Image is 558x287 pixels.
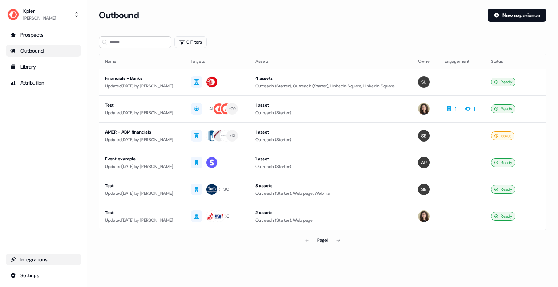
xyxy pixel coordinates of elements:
div: Updated [DATE] by [PERSON_NAME] [105,136,179,143]
div: 1 asset [255,102,407,109]
div: Issues [491,131,514,140]
div: Updated [DATE] by [PERSON_NAME] [105,217,179,224]
div: Test [105,209,179,216]
th: Name [99,54,185,69]
div: SO [223,186,229,193]
div: Library [10,63,77,70]
div: SC [216,186,222,193]
div: [PERSON_NAME] [23,15,56,22]
img: Alexandra [418,103,430,115]
div: Settings [10,272,77,279]
button: 0 Filters [174,36,207,48]
div: Outreach (Starter), Web page, Webinar [255,190,407,197]
div: + 70 [229,106,236,112]
div: Attribution [10,79,77,86]
img: Aleksandra [418,157,430,168]
div: Outreach (Starter) [255,109,407,116]
a: Go to templates [6,61,81,73]
img: Sabastian [418,130,430,142]
div: Ready [491,104,515,113]
div: Financials - Banks [105,75,179,82]
a: Go to prospects [6,29,81,41]
div: Outbound [10,47,77,54]
div: Page 1 [317,237,328,244]
div: 1 [455,105,457,112]
h3: Outbound [99,10,139,21]
div: AL [209,105,214,112]
img: Alexandra [418,210,430,222]
img: Shi Jia [418,76,430,88]
div: Ready [491,78,515,86]
div: Updated [DATE] by [PERSON_NAME] [105,109,179,116]
div: 2 assets [255,209,407,216]
div: 3 assets [255,182,407,189]
div: AMER - ABM financials [105,128,179,136]
div: Outreach (Starter), Web page [255,217,407,224]
a: Go to attribution [6,77,81,89]
div: Test [105,182,179,189]
div: Updated [DATE] by [PERSON_NAME] [105,163,179,170]
th: Owner [412,54,439,69]
div: 1 asset [255,128,407,136]
div: + 13 [230,132,235,139]
button: New experience [488,9,546,22]
div: Ready [491,158,515,167]
th: Assets [250,54,412,69]
a: Go to integrations [6,270,81,281]
th: Engagement [439,54,485,69]
div: Test [105,102,179,109]
div: Kpler [23,7,56,15]
a: Go to integrations [6,254,81,265]
div: Updated [DATE] by [PERSON_NAME] [105,82,179,90]
div: Outreach (Starter) [255,136,407,143]
div: Event example [105,155,179,163]
div: OC [223,213,230,220]
img: Sabastian [418,184,430,195]
div: Ready [491,212,515,221]
div: Integrations [10,256,77,263]
a: Go to outbound experience [6,45,81,57]
th: Targets [185,54,249,69]
div: Outreach (Starter) [255,163,407,170]
div: 1 asset [255,155,407,163]
button: Kpler[PERSON_NAME] [6,6,81,23]
div: Ready [491,185,515,194]
div: Prospects [10,31,77,38]
th: Status [485,54,524,69]
div: Updated [DATE] by [PERSON_NAME] [105,190,179,197]
div: 1 [474,105,476,112]
div: 4 assets [255,75,407,82]
div: Outreach (Starter), Outreach (Starter), LinkedIn Square, LinkedIn Square [255,82,407,90]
